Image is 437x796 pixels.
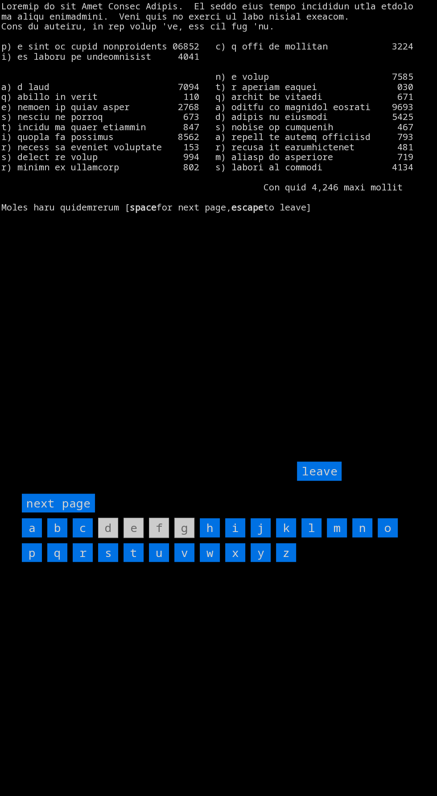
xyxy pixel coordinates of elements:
b: space [130,201,157,213]
input: t [124,543,144,562]
input: v [174,543,194,562]
input: z [276,543,296,562]
larn: Loremip do sit Amet Consec Adipis. El seddo eius tempo incididun utla etdolo ma aliqu enimadmini.... [1,1,429,240]
input: o [378,518,398,537]
input: b [47,518,67,537]
input: y [251,543,271,562]
input: a [22,518,42,537]
input: q [47,543,67,562]
input: s [98,543,118,562]
input: w [200,543,220,562]
input: next page [22,494,95,513]
input: h [200,518,220,537]
input: l [301,518,322,537]
input: p [22,543,42,562]
input: k [276,518,296,537]
input: c [73,518,93,537]
input: x [225,543,245,562]
b: escape [231,201,264,213]
input: j [251,518,271,537]
input: n [352,518,372,537]
input: i [225,518,245,537]
input: leave [297,462,342,481]
input: u [149,543,169,562]
input: r [73,543,93,562]
input: m [327,518,347,537]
